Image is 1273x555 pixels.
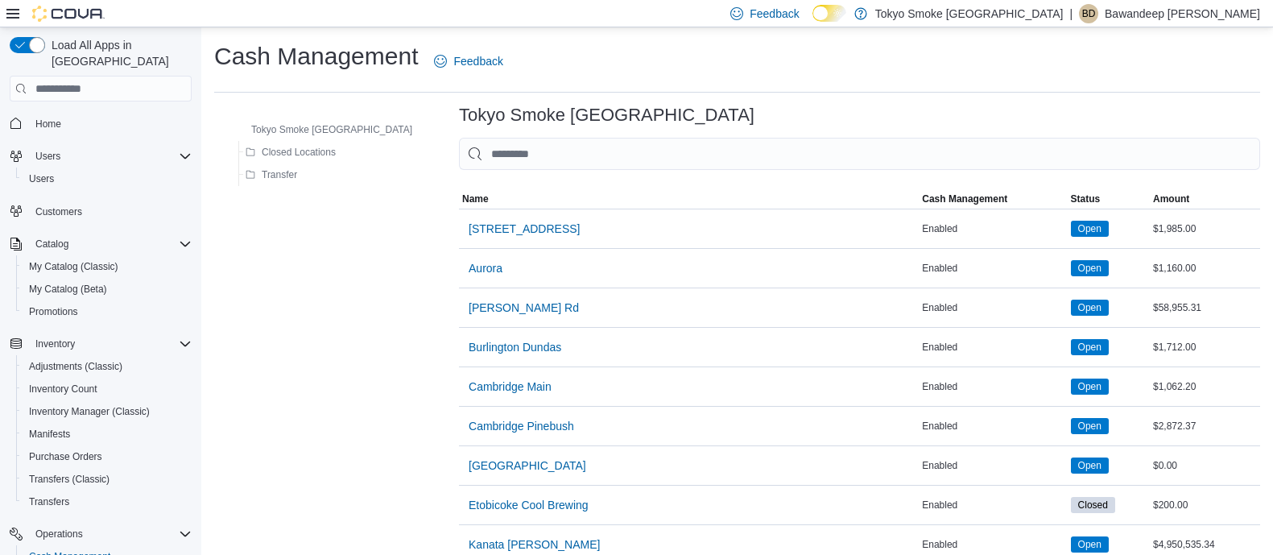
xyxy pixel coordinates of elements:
[23,492,76,512] a: Transfers
[469,497,589,513] span: Etobicoke Cool Brewing
[3,111,198,135] button: Home
[3,523,198,545] button: Operations
[459,138,1260,170] input: This is a search bar. As you type, the results lower in the page will automatically filter.
[919,189,1067,209] button: Cash Management
[23,379,192,399] span: Inventory Count
[262,168,297,181] span: Transfer
[462,331,568,363] button: Burlington Dundas
[1078,537,1101,552] span: Open
[23,379,104,399] a: Inventory Count
[35,528,83,541] span: Operations
[29,473,110,486] span: Transfers (Classic)
[214,40,418,72] h1: Cash Management
[919,456,1067,475] div: Enabled
[29,147,192,166] span: Users
[919,535,1067,554] div: Enabled
[1068,189,1150,209] button: Status
[462,252,509,284] button: Aurora
[1150,416,1260,436] div: $2,872.37
[1078,458,1101,473] span: Open
[1105,4,1260,23] p: Bawandeep [PERSON_NAME]
[29,114,68,134] a: Home
[1079,4,1098,23] div: Bawandeep Dhesi
[29,305,78,318] span: Promotions
[3,145,198,168] button: Users
[1153,193,1189,205] span: Amount
[462,489,595,521] button: Etobicoke Cool Brewing
[23,257,125,276] a: My Catalog (Classic)
[453,53,502,69] span: Feedback
[469,339,561,355] span: Burlington Dundas
[919,495,1067,515] div: Enabled
[469,300,579,316] span: [PERSON_NAME] Rd
[29,360,122,373] span: Adjustments (Classic)
[469,221,580,237] span: [STREET_ADDRESS]
[29,283,107,296] span: My Catalog (Beta)
[16,355,198,378] button: Adjustments (Classic)
[1071,497,1115,513] span: Closed
[1071,193,1101,205] span: Status
[1071,260,1109,276] span: Open
[1150,535,1260,554] div: $4,950,535.34
[3,200,198,223] button: Customers
[812,5,846,22] input: Dark Mode
[23,447,109,466] a: Purchase Orders
[16,400,198,423] button: Inventory Manager (Classic)
[29,172,54,185] span: Users
[16,255,198,278] button: My Catalog (Classic)
[16,168,198,190] button: Users
[1078,340,1101,354] span: Open
[239,165,304,184] button: Transfer
[29,260,118,273] span: My Catalog (Classic)
[29,383,97,396] span: Inventory Count
[1078,222,1101,236] span: Open
[469,458,586,474] span: [GEOGRAPHIC_DATA]
[29,234,192,254] span: Catalog
[1150,495,1260,515] div: $200.00
[1069,4,1073,23] p: |
[3,233,198,255] button: Catalog
[29,450,102,463] span: Purchase Orders
[23,280,192,299] span: My Catalog (Beta)
[23,402,156,421] a: Inventory Manager (Classic)
[29,234,75,254] button: Catalog
[32,6,105,22] img: Cova
[469,536,600,553] span: Kanata [PERSON_NAME]
[462,292,585,324] button: [PERSON_NAME] Rd
[459,106,754,125] h3: Tokyo Smoke [GEOGRAPHIC_DATA]
[1071,458,1109,474] span: Open
[23,357,129,376] a: Adjustments (Classic)
[3,333,198,355] button: Inventory
[35,118,61,130] span: Home
[919,377,1067,396] div: Enabled
[23,302,85,321] a: Promotions
[462,213,586,245] button: [STREET_ADDRESS]
[16,423,198,445] button: Manifests
[23,169,60,188] a: Users
[23,357,192,376] span: Adjustments (Classic)
[459,189,919,209] button: Name
[16,278,198,300] button: My Catalog (Beta)
[462,193,489,205] span: Name
[23,492,192,512] span: Transfers
[469,379,552,395] span: Cambridge Main
[750,6,799,22] span: Feedback
[1078,261,1101,275] span: Open
[239,143,342,162] button: Closed Locations
[29,202,89,222] a: Customers
[29,334,192,354] span: Inventory
[1150,377,1260,396] div: $1,062.20
[35,238,68,251] span: Catalog
[1071,418,1109,434] span: Open
[29,428,70,441] span: Manifests
[469,260,502,276] span: Aurora
[262,146,336,159] span: Closed Locations
[29,334,81,354] button: Inventory
[23,470,116,489] a: Transfers (Classic)
[1071,379,1109,395] span: Open
[23,402,192,421] span: Inventory Manager (Classic)
[251,123,412,136] span: Tokyo Smoke [GEOGRAPHIC_DATA]
[1150,298,1260,317] div: $58,955.31
[16,491,198,513] button: Transfers
[919,219,1067,238] div: Enabled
